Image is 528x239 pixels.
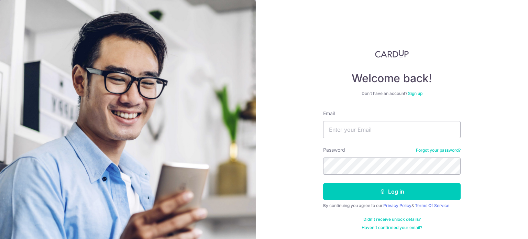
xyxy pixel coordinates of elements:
input: Enter your Email [323,121,461,138]
label: Password [323,146,345,153]
a: Forgot your password? [416,148,461,153]
a: Didn't receive unlock details? [363,217,421,222]
a: Haven't confirmed your email? [362,225,422,230]
a: Privacy Policy [383,203,411,208]
div: Don’t have an account? [323,91,461,96]
a: Sign up [408,91,422,96]
h4: Welcome back! [323,72,461,85]
button: Log in [323,183,461,200]
a: Terms Of Service [415,203,449,208]
div: By continuing you agree to our & [323,203,461,208]
label: Email [323,110,335,117]
img: CardUp Logo [375,50,409,58]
